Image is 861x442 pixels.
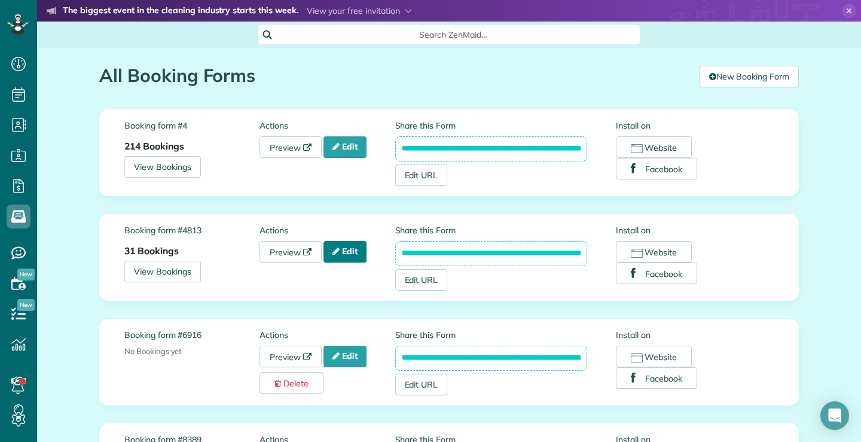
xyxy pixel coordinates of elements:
[700,66,799,87] a: New Booking Form
[323,241,367,263] a: Edit
[124,346,182,356] span: No Bookings yet
[17,299,35,311] span: New
[259,241,322,263] a: Preview
[124,245,179,257] strong: 31 Bookings
[395,269,448,291] a: Edit URL
[124,156,201,178] a: View Bookings
[99,66,691,86] h1: All Booking Forms
[17,269,35,281] span: New
[395,164,448,186] a: Edit URL
[616,136,692,158] button: Website
[616,263,697,284] button: Facebook
[124,261,201,282] a: View Bookings
[259,346,322,367] a: Preview
[124,329,259,341] label: Booking form #6916
[323,346,367,367] a: Edit
[323,136,367,158] a: Edit
[124,140,184,152] strong: 214 Bookings
[395,120,588,132] label: Share this Form
[616,367,697,389] button: Facebook
[616,329,774,341] label: Install on
[820,401,849,430] div: Open Intercom Messenger
[395,374,448,395] a: Edit URL
[616,241,692,263] button: Website
[259,136,322,158] a: Preview
[616,120,774,132] label: Install on
[616,224,774,236] label: Install on
[259,120,395,132] label: Actions
[616,346,692,367] button: Website
[395,224,588,236] label: Share this Form
[259,372,323,394] a: Delete
[259,329,395,341] label: Actions
[124,120,259,132] label: Booking form #4
[259,224,395,236] label: Actions
[395,329,588,341] label: Share this Form
[616,158,697,179] button: Facebook
[63,5,298,18] strong: The biggest event in the cleaning industry starts this week.
[124,224,259,236] label: Booking form #4813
